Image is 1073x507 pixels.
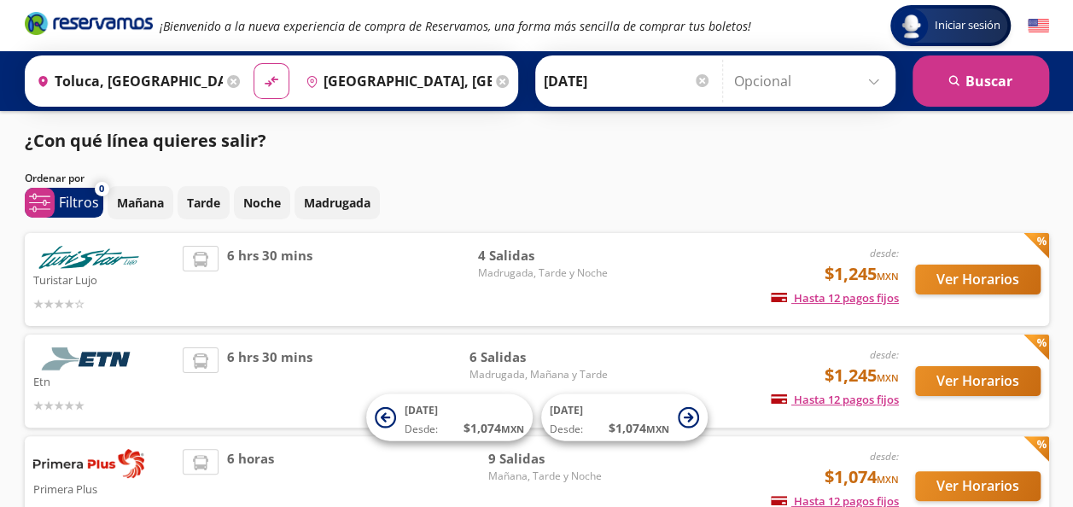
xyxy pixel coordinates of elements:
[825,464,899,490] span: $1,074
[877,473,899,486] small: MXN
[609,419,669,437] span: $ 1,074
[33,478,175,498] p: Primera Plus
[915,471,1041,501] button: Ver Horarios
[771,392,899,407] span: Hasta 12 pagos fijos
[771,290,899,306] span: Hasta 12 pagos fijos
[477,265,607,281] span: Madrugada, Tarde y Noche
[870,246,899,260] em: desde:
[870,347,899,362] em: desde:
[33,370,175,391] p: Etn
[913,55,1049,107] button: Buscar
[877,270,899,283] small: MXN
[99,182,104,196] span: 0
[299,60,492,102] input: Buscar Destino
[187,194,220,212] p: Tarde
[915,366,1041,396] button: Ver Horarios
[30,60,223,102] input: Buscar Origen
[544,60,711,102] input: Elegir Fecha
[366,394,533,441] button: [DATE]Desde:$1,074MXN
[915,265,1041,294] button: Ver Horarios
[550,403,583,417] span: [DATE]
[25,188,103,218] button: 0Filtros
[550,422,583,437] span: Desde:
[405,422,438,437] span: Desde:
[646,422,669,435] small: MXN
[304,194,370,212] p: Madrugada
[405,403,438,417] span: [DATE]
[734,60,887,102] input: Opcional
[877,371,899,384] small: MXN
[108,186,173,219] button: Mañana
[227,246,312,313] span: 6 hrs 30 mins
[477,246,607,265] span: 4 Salidas
[469,347,607,367] span: 6 Salidas
[501,422,524,435] small: MXN
[25,10,153,36] i: Brand Logo
[33,449,144,478] img: Primera Plus
[25,171,85,186] p: Ordenar por
[25,10,153,41] a: Brand Logo
[825,363,899,388] span: $1,245
[487,449,607,469] span: 9 Salidas
[487,469,607,484] span: Mañana, Tarde y Noche
[825,261,899,287] span: $1,245
[469,367,607,382] span: Madrugada, Mañana y Tarde
[464,419,524,437] span: $ 1,074
[178,186,230,219] button: Tarde
[33,246,144,269] img: Turistar Lujo
[870,449,899,463] em: desde:
[25,128,266,154] p: ¿Con qué línea quieres salir?
[294,186,380,219] button: Madrugada
[243,194,281,212] p: Noche
[1028,15,1049,37] button: English
[33,269,175,289] p: Turistar Lujo
[33,347,144,370] img: Etn
[160,18,751,34] em: ¡Bienvenido a la nueva experiencia de compra de Reservamos, una forma más sencilla de comprar tus...
[928,17,1007,34] span: Iniciar sesión
[117,194,164,212] p: Mañana
[234,186,290,219] button: Noche
[541,394,708,441] button: [DATE]Desde:$1,074MXN
[227,347,312,415] span: 6 hrs 30 mins
[59,192,99,213] p: Filtros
